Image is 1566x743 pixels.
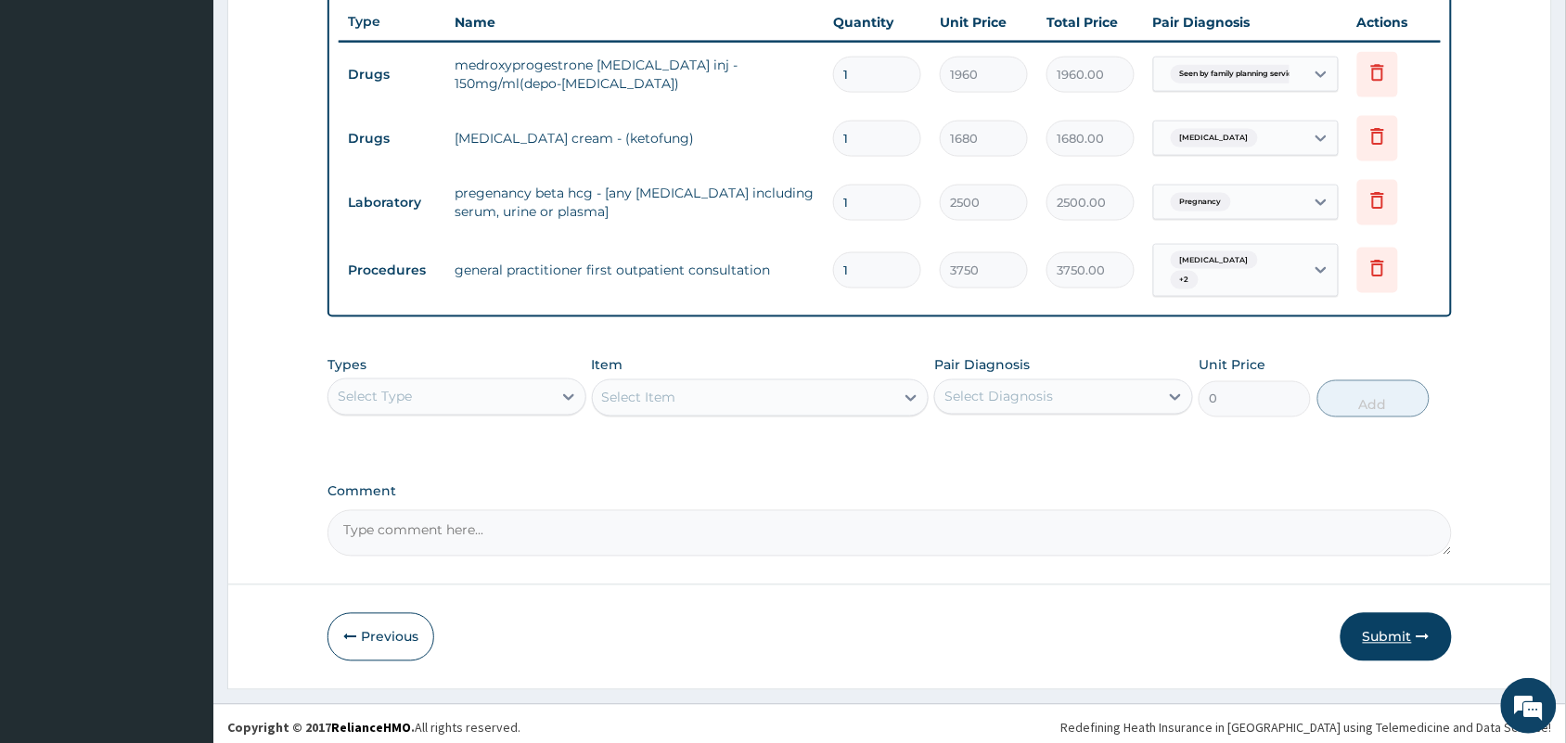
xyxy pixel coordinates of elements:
[592,356,623,375] label: Item
[445,4,824,41] th: Name
[1171,193,1231,211] span: Pregnancy
[327,613,434,661] button: Previous
[445,251,824,288] td: general practitioner first outpatient consultation
[339,5,445,39] th: Type
[445,46,824,102] td: medroxyprogestrone [MEDICAL_DATA] inj - 150mg/ml(depo-[MEDICAL_DATA])
[445,120,824,157] td: [MEDICAL_DATA] cream - (ketofung)
[96,104,312,128] div: Chat with us now
[1348,4,1441,41] th: Actions
[327,358,366,374] label: Types
[339,122,445,156] td: Drugs
[227,720,415,737] strong: Copyright © 2017 .
[339,186,445,220] td: Laboratory
[1171,251,1258,270] span: [MEDICAL_DATA]
[339,58,445,92] td: Drugs
[1199,356,1265,375] label: Unit Price
[1317,380,1430,417] button: Add
[331,720,411,737] a: RelianceHMO
[1144,4,1348,41] th: Pair Diagnosis
[339,253,445,288] td: Procedures
[34,93,75,139] img: d_794563401_company_1708531726252_794563401
[1171,65,1308,83] span: Seen by family planning servic...
[338,388,412,406] div: Select Type
[931,4,1037,41] th: Unit Price
[1061,719,1552,737] div: Redefining Heath Insurance in [GEOGRAPHIC_DATA] using Telemedicine and Data Science!
[934,356,1030,375] label: Pair Diagnosis
[445,174,824,230] td: pregenancy beta hcg - [any [MEDICAL_DATA] including serum, urine or plasma]
[1171,129,1258,147] span: [MEDICAL_DATA]
[327,484,1452,500] label: Comment
[824,4,931,41] th: Quantity
[1037,4,1144,41] th: Total Price
[108,234,256,421] span: We're online!
[9,506,353,571] textarea: Type your message and hit 'Enter'
[304,9,349,54] div: Minimize live chat window
[944,388,1053,406] div: Select Diagnosis
[1171,271,1199,289] span: + 2
[1341,613,1452,661] button: Submit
